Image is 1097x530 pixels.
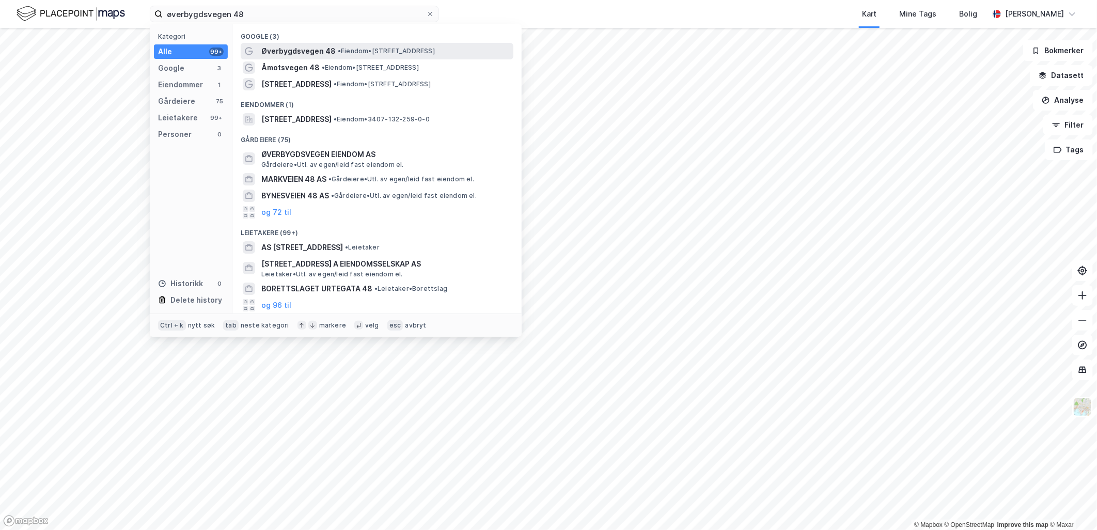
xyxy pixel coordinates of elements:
div: Eiendommer [158,79,203,91]
div: Google (3) [232,24,522,43]
div: 0 [215,130,224,138]
span: Eiendom • [STREET_ADDRESS] [322,64,419,72]
span: Leietaker • Utl. av egen/leid fast eiendom el. [261,270,403,278]
div: neste kategori [241,321,289,330]
span: MARKVEIEN 48 AS [261,173,326,185]
div: Alle [158,45,172,58]
span: • [322,64,325,71]
div: tab [223,320,239,331]
span: Gårdeiere • Utl. av egen/leid fast eiendom el. [261,161,404,169]
div: Ctrl + k [158,320,186,331]
span: • [334,115,337,123]
div: 3 [215,64,224,72]
div: Eiendommer (1) [232,92,522,111]
span: • [331,192,334,199]
img: Z [1073,397,1092,417]
div: Leietakere [158,112,198,124]
div: Historikk [158,277,203,290]
div: Delete history [170,294,222,306]
div: Google [158,62,184,74]
iframe: Chat Widget [1045,480,1097,530]
a: OpenStreetMap [945,521,995,528]
div: Personer [158,128,192,141]
div: Bolig [959,8,977,20]
div: nytt søk [188,321,215,330]
div: Kategori [158,33,228,40]
div: avbryt [405,321,426,330]
span: ØVERBYGDSVEGEN EIENDOM AS [261,148,509,161]
button: Analyse [1033,90,1093,111]
button: og 72 til [261,206,291,219]
button: Bokmerker [1023,40,1093,61]
div: Gårdeiere (75) [232,128,522,146]
div: esc [387,320,403,331]
a: Mapbox homepage [3,515,49,527]
div: Gårdeiere [158,95,195,107]
span: [STREET_ADDRESS] [261,78,332,90]
div: 99+ [209,48,224,56]
button: Filter [1043,115,1093,135]
div: 99+ [209,114,224,122]
div: 1 [215,81,224,89]
span: BYNESVEIEN 48 AS [261,190,329,202]
span: Leietaker • Borettslag [374,285,447,293]
input: Søk på adresse, matrikkel, gårdeiere, leietakere eller personer [163,6,426,22]
span: [STREET_ADDRESS] [261,113,332,126]
a: Improve this map [997,521,1048,528]
button: Tags [1045,139,1093,160]
span: Eiendom • 3407-132-259-0-0 [334,115,430,123]
span: AS [STREET_ADDRESS] [261,241,343,254]
div: Kart [862,8,876,20]
div: Leietakere (99+) [232,221,522,239]
span: • [334,80,337,88]
button: Datasett [1030,65,1093,86]
div: 0 [215,279,224,288]
span: • [374,285,378,292]
div: velg [365,321,379,330]
span: [STREET_ADDRESS] A EIENDOMSSELSKAP AS [261,258,509,270]
span: • [328,175,332,183]
span: Eiendom • [STREET_ADDRESS] [338,47,435,55]
div: 75 [215,97,224,105]
div: [PERSON_NAME] [1005,8,1064,20]
span: • [345,243,348,251]
span: BORETTSLAGET URTEGATA 48 [261,283,372,295]
button: og 96 til [261,299,291,311]
a: Mapbox [914,521,943,528]
div: Mine Tags [899,8,936,20]
img: logo.f888ab2527a4732fd821a326f86c7f29.svg [17,5,125,23]
span: Gårdeiere • Utl. av egen/leid fast eiendom el. [331,192,477,200]
div: markere [319,321,346,330]
span: Åmotsvegen 48 [261,61,320,74]
span: Gårdeiere • Utl. av egen/leid fast eiendom el. [328,175,474,183]
span: • [338,47,341,55]
span: Leietaker [345,243,380,252]
span: Øverbygdsvegen 48 [261,45,336,57]
span: Eiendom • [STREET_ADDRESS] [334,80,431,88]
